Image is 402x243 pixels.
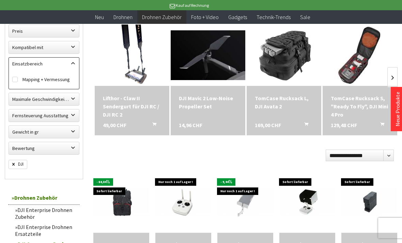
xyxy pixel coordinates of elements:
img: DJI Tragerucksack für Phantom-Serie [93,188,149,216]
a: Drohnen Zubehör [137,10,186,24]
a: DJI Mavic 2 Low-Noise Propeller Set 14,96 CHF [179,94,237,110]
span: 129,48 CHF [331,121,357,129]
button: In den Warenkorb [372,121,388,130]
a: Sale [295,10,315,24]
a: Neu [90,10,109,24]
span: Technik-Trends [257,14,291,20]
span: Drohnen Zubehör [142,14,182,20]
a: Drohnen Zubehör [8,191,80,205]
span: Neu [95,14,104,20]
span: Gadgets [228,14,247,20]
label: Kompatibel mit [9,41,79,54]
a: TomCase Rucksack S, "Ready To Fly", DJI Mini 4 Pro 129,48 CHF In den Warenkorb [331,94,389,119]
a: DJI Enterprise Drohnen Zubehör [12,205,80,222]
span: Foto + Video [191,14,219,20]
div: DJI Mavic 2 Low-Noise Propeller Set [179,94,237,110]
label: Einsatzbereich [9,58,79,70]
label: Preis [9,25,79,37]
span: 14,96 CHF [179,121,202,129]
img: TomCase Rucksack S, "Ready To Fly", DJI Mini 4 Pro [329,25,391,86]
label: Fernsteuerung Ausstattung [9,109,79,122]
img: Lifthor - Claw II Sendergurt für DJI RC / DJI RC 2 [110,25,155,86]
div: TomCase Rucksack S, "Ready To Fly", DJI Mini 4 Pro [331,94,389,119]
div: TomCase Rucksack L, DJI Avata 2 [255,94,313,110]
span: Drohnen [113,14,133,20]
a: Foto + Video [186,10,223,24]
img: TomCase Rucksack L, DJI Avata 2 [253,25,315,86]
span: 169,00 CHF [255,121,281,129]
img: DJI Phantom 3 Sonnenschutz (Tablet) [279,188,335,216]
label: Bewertung [9,142,79,154]
label: Mapping + Vermessung [12,75,76,84]
label: Maximale Geschwindigkeit in km/h [9,93,79,105]
a: DJI Enterprise Drohnen Ersatzteile [12,222,80,239]
img: DJI Phantom 3 Battery Charging Hub [341,188,397,216]
span: Sale [300,14,310,20]
img: DJI Mavic 2 Low-Noise Propeller Set [171,30,245,80]
a: Technik-Trends [252,10,295,24]
button: In den Warenkorb [144,121,160,130]
img: DJI Phantom 3 Fernbedienung [155,188,211,216]
a: Lifthor - Claw II Sendergurt für DJI RC / DJI RC 2 49,00 CHF In den Warenkorb [103,94,161,119]
button: In den Warenkorb [296,121,312,130]
a: TomCase Rucksack L, DJI Avata 2 169,00 CHF In den Warenkorb [255,94,313,110]
label: Gewicht in gr [9,126,79,138]
a: Gadgets [223,10,252,24]
a: Neue Produkte [394,92,401,126]
span: 49,00 CHF [103,121,126,129]
div: Lifthor - Claw II Sendergurt für DJI RC / DJI RC 2 [103,94,161,119]
a: Drohnen [109,10,137,24]
img: DJI Phantom 3 Handyhalter [217,188,273,216]
span: DJI [9,160,27,169]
